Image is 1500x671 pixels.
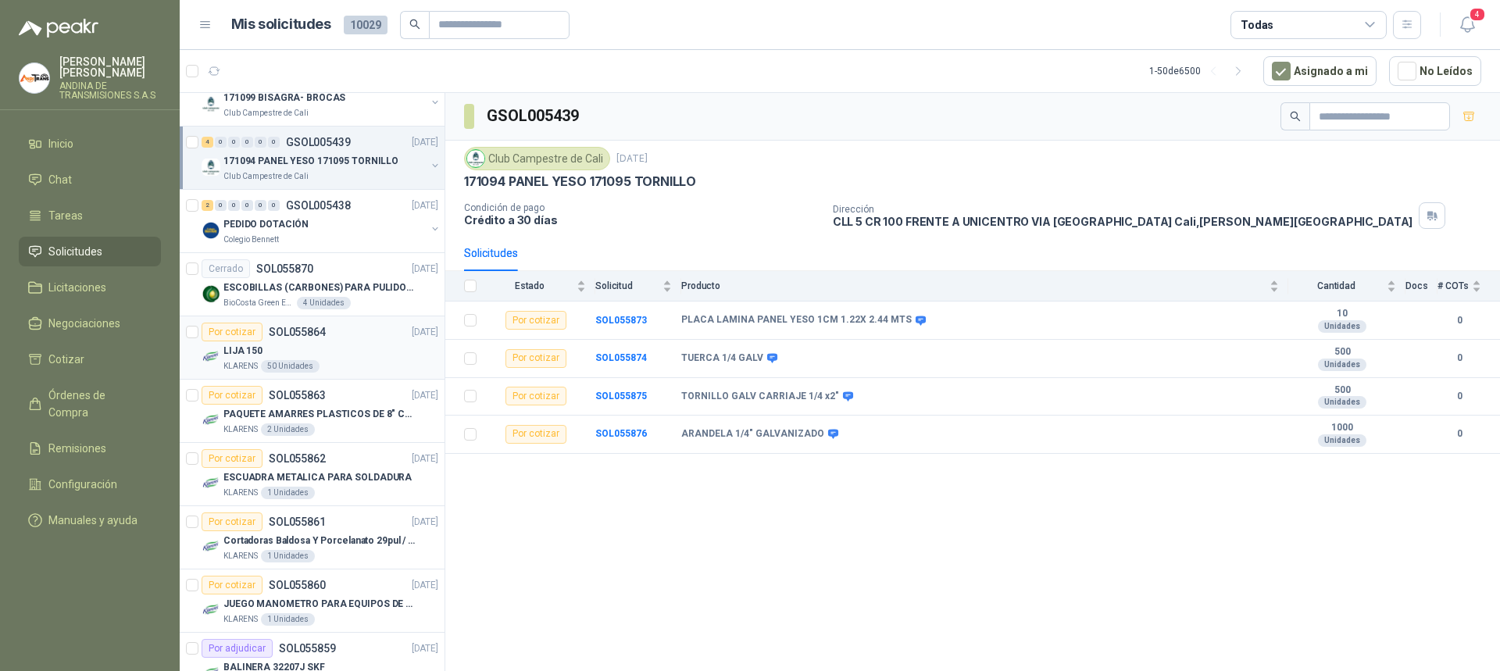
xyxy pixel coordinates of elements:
[1318,359,1366,371] div: Unidades
[48,279,106,296] span: Licitaciones
[202,348,220,366] img: Company Logo
[48,315,120,332] span: Negociaciones
[48,207,83,224] span: Tareas
[20,63,49,93] img: Company Logo
[202,158,220,177] img: Company Logo
[464,213,820,227] p: Crédito a 30 días
[223,297,294,309] p: BioCosta Green Energy S.A.S
[223,613,258,626] p: KLARENS
[223,217,309,232] p: PEDIDO DOTACIÓN
[48,387,146,421] span: Órdenes de Compra
[681,280,1266,291] span: Producto
[19,380,161,427] a: Órdenes de Compra
[202,70,441,120] a: 6 0 0 0 0 0 GSOL005440[DATE] Company Logo171099 BISAGRA- BROCASClub Campestre de Cali
[412,388,438,403] p: [DATE]
[1405,271,1437,302] th: Docs
[1318,434,1366,447] div: Unidades
[48,351,84,368] span: Cotizar
[681,352,763,365] b: TUERCA 1/4 GALV
[261,550,315,562] div: 1 Unidades
[681,391,839,403] b: TORNILLO GALV CARRIAJE 1/4 x2"
[269,327,326,337] p: SOL055864
[268,137,280,148] div: 0
[180,569,445,633] a: Por cotizarSOL055860[DATE] Company LogoJUEGO MANOMETRO PARA EQUIPOS DE ARGON Y OXICORTE VICTORKLA...
[241,137,253,148] div: 0
[595,280,659,291] span: Solicitud
[202,474,220,493] img: Company Logo
[344,16,387,34] span: 10029
[1290,111,1301,122] span: search
[231,13,331,36] h1: Mis solicitudes
[1437,280,1469,291] span: # COTs
[202,95,220,113] img: Company Logo
[202,576,262,594] div: Por cotizar
[1318,396,1366,409] div: Unidades
[223,534,418,548] p: Cortadoras Baldosa Y Porcelanato 29pul / 74cm - Truper 15827
[241,200,253,211] div: 0
[223,107,309,120] p: Club Campestre de Cali
[595,271,681,302] th: Solicitud
[19,237,161,266] a: Solicitudes
[412,641,438,656] p: [DATE]
[269,580,326,591] p: SOL055860
[412,451,438,466] p: [DATE]
[595,315,647,326] a: SOL055873
[223,91,345,105] p: 171099 BISAGRA- BROCAS
[595,352,647,363] a: SOL055874
[286,200,351,211] p: GSOL005438
[202,323,262,341] div: Por cotizar
[202,512,262,531] div: Por cotizar
[180,253,445,316] a: CerradoSOL055870[DATE] Company LogoESCOBILLAS (CARBONES) PARA PULIDORA DEWALTBioCosta Green Energ...
[412,135,438,150] p: [DATE]
[412,262,438,277] p: [DATE]
[223,470,412,485] p: ESCUADRA METALICA PARA SOLDADURA
[269,390,326,401] p: SOL055863
[223,170,309,183] p: Club Campestre de Cali
[215,137,227,148] div: 0
[202,284,220,303] img: Company Logo
[255,200,266,211] div: 0
[505,311,566,330] div: Por cotizar
[1437,351,1481,366] b: 0
[487,104,581,128] h3: GSOL005439
[1288,271,1405,302] th: Cantidad
[261,423,315,436] div: 2 Unidades
[279,643,336,654] p: SOL055859
[223,407,418,422] p: PAQUETE AMARRES PLASTICOS DE 8" COLOR NEGRO
[1241,16,1273,34] div: Todas
[223,597,418,612] p: JUEGO MANOMETRO PARA EQUIPOS DE ARGON Y OXICORTE VICTOR
[202,137,213,148] div: 4
[48,243,102,260] span: Solicitudes
[223,423,258,436] p: KLARENS
[681,271,1288,302] th: Producto
[833,215,1413,228] p: CLL 5 CR 100 FRENTE A UNICENTRO VIA [GEOGRAPHIC_DATA] Cali , [PERSON_NAME][GEOGRAPHIC_DATA]
[268,200,280,211] div: 0
[48,512,137,529] span: Manuales y ayuda
[202,259,250,278] div: Cerrado
[595,391,647,402] a: SOL055875
[464,147,610,170] div: Club Campestre de Cali
[48,135,73,152] span: Inicio
[19,309,161,338] a: Negociaciones
[180,443,445,506] a: Por cotizarSOL055862[DATE] Company LogoESCUADRA METALICA PARA SOLDADURAKLARENS1 Unidades
[19,19,98,37] img: Logo peakr
[261,360,320,373] div: 50 Unidades
[1288,308,1396,320] b: 10
[19,434,161,463] a: Remisiones
[202,449,262,468] div: Por cotizar
[223,154,398,169] p: 171094 PANEL YESO 171095 TORNILLO
[486,271,595,302] th: Estado
[1437,389,1481,404] b: 0
[48,476,117,493] span: Configuración
[19,469,161,499] a: Configuración
[48,440,106,457] span: Remisiones
[202,601,220,619] img: Company Logo
[202,411,220,430] img: Company Logo
[261,613,315,626] div: 1 Unidades
[19,129,161,159] a: Inicio
[464,244,518,262] div: Solicitudes
[1288,280,1384,291] span: Cantidad
[1263,56,1377,86] button: Asignado a mi
[202,196,441,246] a: 2 0 0 0 0 0 GSOL005438[DATE] Company LogoPEDIDO DOTACIÓNColegio Bennett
